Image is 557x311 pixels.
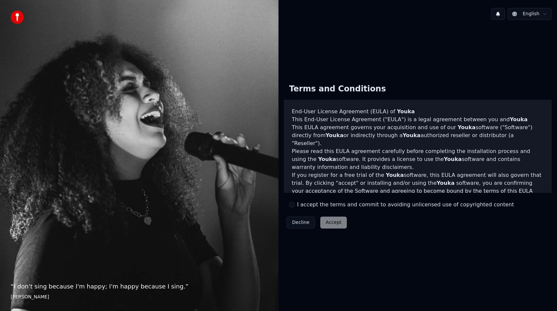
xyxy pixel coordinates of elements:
[11,11,24,24] img: youka
[402,132,420,138] span: Youka
[326,132,343,138] span: Youka
[444,156,462,162] span: Youka
[11,294,268,300] footer: [PERSON_NAME]
[297,201,514,209] label: I accept the terms and commit to avoiding unlicensed use of copyrighted content
[292,116,544,124] p: This End-User License Agreement ("EULA") is a legal agreement between you and
[292,171,544,203] p: If you register for a free trial of the software, this EULA agreement will also govern that trial...
[437,180,455,186] span: Youka
[292,124,544,147] p: This EULA agreement governs your acquisition and use of our software ("Software") directly from o...
[510,116,527,123] span: Youka
[292,147,544,171] p: Please read this EULA agreement carefully before completing the installation process and using th...
[292,108,544,116] h3: End-User License Agreement (EULA) of
[286,217,315,229] button: Decline
[11,282,268,291] p: “ I don't sing because I'm happy; I'm happy because I sing. ”
[386,172,404,178] span: Youka
[397,108,415,115] span: Youka
[318,156,336,162] span: Youka
[284,78,391,100] div: Terms and Conditions
[458,124,475,130] span: Youka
